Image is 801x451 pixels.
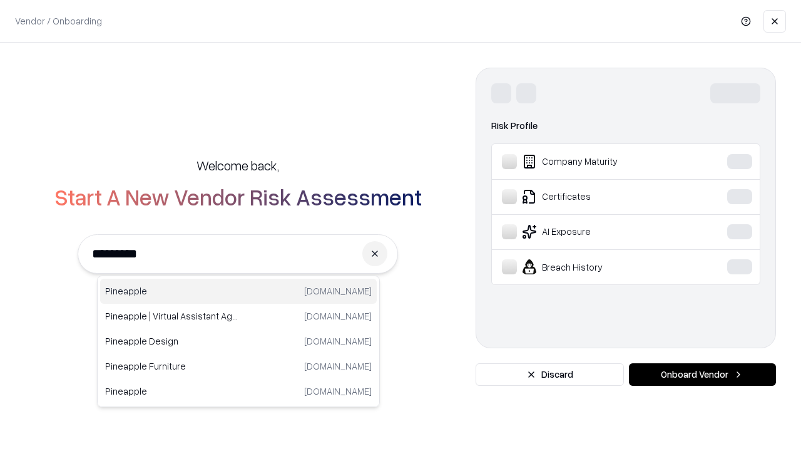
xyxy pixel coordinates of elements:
[196,157,279,174] h5: Welcome back,
[491,118,760,133] div: Risk Profile
[105,309,238,323] p: Pineapple | Virtual Assistant Agency
[304,284,372,298] p: [DOMAIN_NAME]
[304,334,372,348] p: [DOMAIN_NAME]
[105,284,238,298] p: Pineapple
[97,276,380,407] div: Suggestions
[54,184,422,209] h2: Start A New Vendor Risk Assessment
[629,363,776,386] button: Onboard Vendor
[502,154,689,169] div: Company Maturity
[304,385,372,398] p: [DOMAIN_NAME]
[105,385,238,398] p: Pineapple
[105,360,238,373] p: Pineapple Furniture
[15,14,102,28] p: Vendor / Onboarding
[304,309,372,323] p: [DOMAIN_NAME]
[502,189,689,204] div: Certificates
[502,224,689,239] div: AI Exposure
[476,363,624,386] button: Discard
[105,334,238,348] p: Pineapple Design
[304,360,372,373] p: [DOMAIN_NAME]
[502,259,689,274] div: Breach History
